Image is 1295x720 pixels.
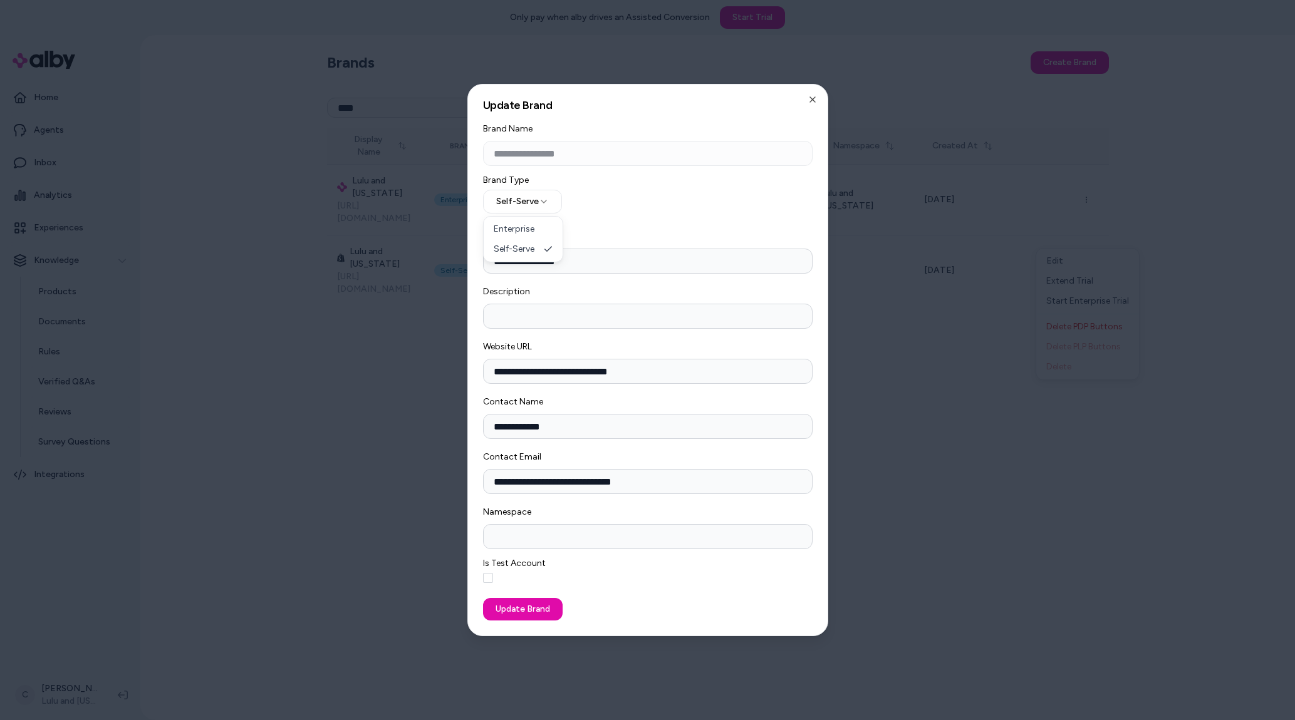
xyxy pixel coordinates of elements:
h2: Update Brand [483,100,813,111]
label: Brand Name [483,123,533,134]
button: Self-Serve [483,190,562,213]
label: Description [483,286,530,297]
label: Contact Email [483,451,541,462]
label: Namespace [483,507,531,517]
label: Contact Name [483,396,543,407]
label: Brand Type [483,176,813,185]
button: Update Brand [483,598,563,620]
label: Website URL [483,341,532,352]
span: Self-Serve [494,243,534,255]
span: Enterprise [494,223,534,235]
label: Is Test Account [483,559,813,568]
